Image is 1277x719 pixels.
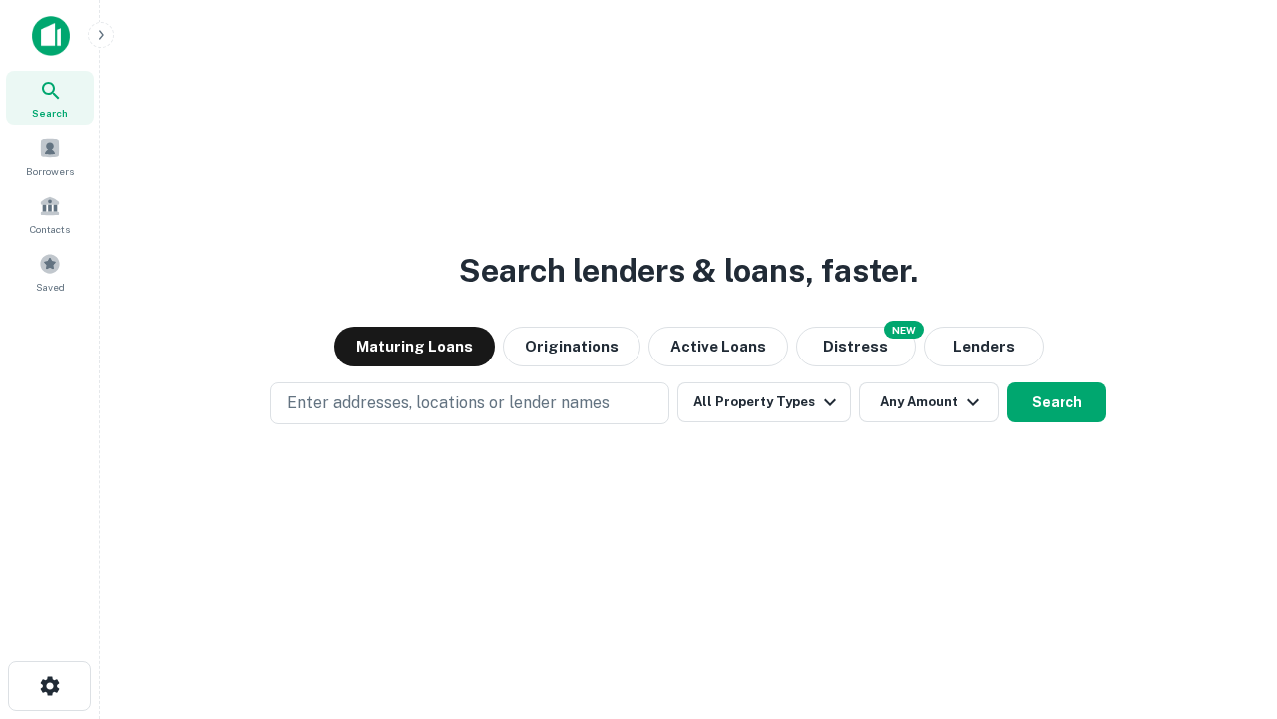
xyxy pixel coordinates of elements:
[859,382,999,422] button: Any Amount
[6,129,94,183] a: Borrowers
[884,321,924,339] div: NEW
[36,279,65,295] span: Saved
[32,16,70,56] img: capitalize-icon.png
[6,71,94,125] a: Search
[796,327,916,366] button: Search distressed loans with lien and other non-mortgage details.
[287,391,610,415] p: Enter addresses, locations or lender names
[648,327,788,366] button: Active Loans
[1007,382,1106,422] button: Search
[924,327,1044,366] button: Lenders
[503,327,640,366] button: Originations
[334,327,495,366] button: Maturing Loans
[6,245,94,299] a: Saved
[459,247,918,295] h3: Search lenders & loans, faster.
[270,382,669,424] button: Enter addresses, locations or lender names
[30,221,70,237] span: Contacts
[26,163,74,179] span: Borrowers
[1177,559,1277,655] iframe: Chat Widget
[32,105,68,121] span: Search
[677,382,851,422] button: All Property Types
[6,187,94,241] a: Contacts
